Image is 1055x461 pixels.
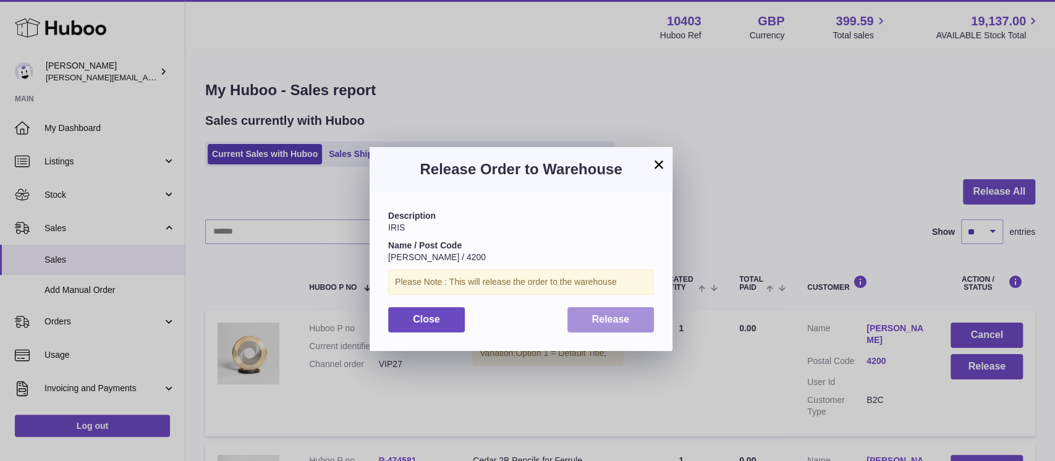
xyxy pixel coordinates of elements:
span: Release [592,314,630,324]
span: [PERSON_NAME] / 4200 [388,252,486,262]
button: × [651,157,666,172]
strong: Description [388,211,436,221]
button: Release [567,307,655,332]
button: Close [388,307,465,332]
div: Please Note : This will release the order to the warehouse [388,269,654,295]
span: Close [413,314,440,324]
span: IRIS [388,222,405,232]
strong: Name / Post Code [388,240,462,250]
h3: Release Order to Warehouse [388,159,654,179]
